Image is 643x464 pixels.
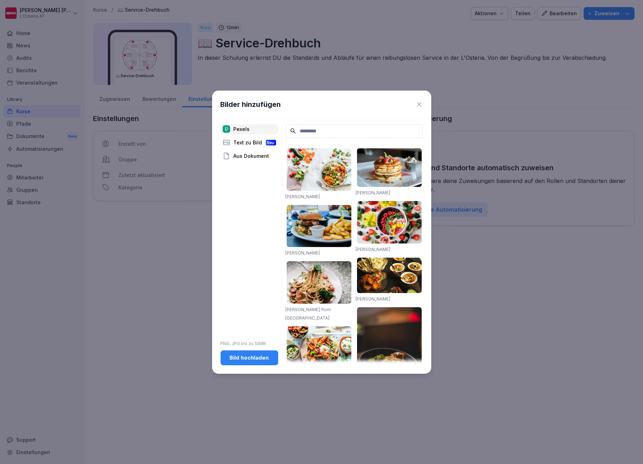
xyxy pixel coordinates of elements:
a: [PERSON_NAME] [356,247,391,252]
p: PNG, JPG bis zu 10MB [221,340,278,347]
a: [PERSON_NAME] [356,190,391,195]
a: [PERSON_NAME] [286,194,320,199]
div: Aus Dokument [221,151,278,161]
h1: Bilder hinzufügen [221,99,281,110]
img: pexels-photo-1640772.jpeg [287,326,351,374]
img: pexels-photo-70497.jpeg [287,205,351,247]
img: pexels-photo-958545.jpeg [357,258,422,293]
div: Neu [266,140,276,145]
div: Pexels [221,124,278,134]
a: [PERSON_NAME] from [GEOGRAPHIC_DATA] [286,307,331,321]
div: Text zu Bild [221,138,278,148]
img: pexels-photo-1099680.jpeg [357,201,422,244]
img: pexels-photo-1279330.jpeg [287,261,351,304]
div: Bild hochladen [226,354,273,362]
img: pexels.png [223,125,230,133]
a: [PERSON_NAME] [286,250,320,256]
img: pexels-photo-376464.jpeg [357,148,422,187]
img: pexels-photo-1640777.jpeg [287,148,351,191]
button: Bild hochladen [221,350,278,365]
img: pexels-photo-842571.jpeg [357,307,422,406]
a: [PERSON_NAME] [356,296,391,302]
